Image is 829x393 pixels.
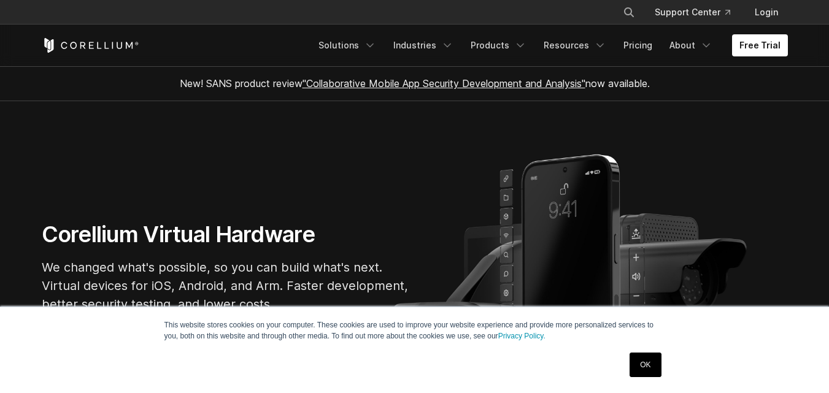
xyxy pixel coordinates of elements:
a: Industries [386,34,461,56]
a: About [662,34,720,56]
h1: Corellium Virtual Hardware [42,221,410,248]
p: We changed what's possible, so you can build what's next. Virtual devices for iOS, Android, and A... [42,258,410,313]
div: Navigation Menu [608,1,788,23]
a: Support Center [645,1,740,23]
span: New! SANS product review now available. [180,77,650,90]
a: Solutions [311,34,384,56]
button: Search [618,1,640,23]
a: Resources [536,34,614,56]
div: Navigation Menu [311,34,788,56]
a: "Collaborative Mobile App Security Development and Analysis" [303,77,585,90]
p: This website stores cookies on your computer. These cookies are used to improve your website expe... [164,319,665,341]
a: Pricing [616,34,660,56]
a: Privacy Policy. [498,332,546,340]
a: Products [463,34,534,56]
a: Corellium Home [42,38,139,53]
a: Free Trial [732,34,788,56]
a: Login [745,1,788,23]
a: OK [630,353,661,377]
